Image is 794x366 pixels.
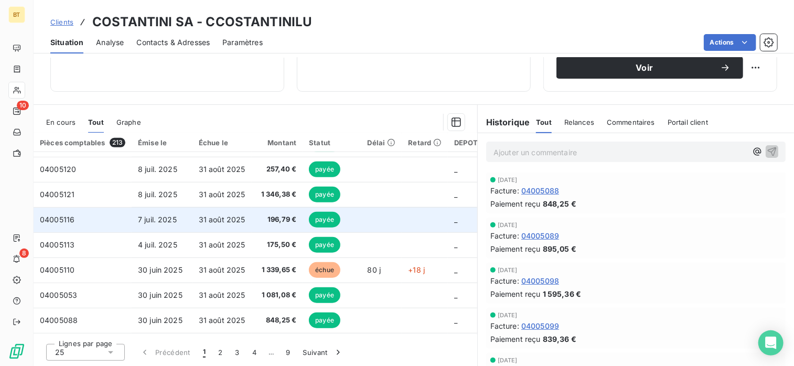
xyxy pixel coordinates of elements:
span: 25 [55,347,64,358]
span: 175,50 € [258,240,297,250]
div: Open Intercom Messenger [758,330,784,356]
span: payée [309,187,340,202]
div: Statut [309,138,355,147]
span: En cours [46,118,76,126]
div: BT [8,6,25,23]
span: 31 août 2025 [199,316,245,325]
span: 04005121 [40,190,74,199]
span: Facture : [490,320,519,331]
div: Échue le [199,138,245,147]
span: 04005089 [521,230,559,241]
h3: COSTANTINI SA - CCOSTANTINILU [92,13,312,31]
span: _ [454,215,457,224]
span: 4 juil. 2025 [138,240,177,249]
span: 213 [110,138,125,147]
button: 2 [212,341,229,363]
span: 80 j [368,265,381,274]
a: Clients [50,17,73,27]
span: Paiement reçu [490,198,541,209]
span: _ [454,290,457,299]
span: 31 août 2025 [199,265,245,274]
span: Facture : [490,230,519,241]
button: Actions [704,34,756,51]
span: 04005110 [40,265,74,274]
span: Contacts & Adresses [136,37,210,48]
span: Situation [50,37,83,48]
span: Facture : [490,185,519,196]
span: _ [454,316,457,325]
div: DEPOT [454,138,478,147]
span: 04005113 [40,240,74,249]
span: 848,25 € [543,198,576,209]
span: 1 339,65 € [258,265,297,275]
span: Graphe [116,118,141,126]
span: Portail client [668,118,708,126]
span: 196,79 € [258,214,297,225]
span: Paiement reçu [490,333,541,345]
span: Paiement reçu [490,243,541,254]
span: _ [454,240,457,249]
button: Suivant [297,341,350,363]
span: Paiement reçu [490,288,541,299]
span: Relances [564,118,594,126]
span: 839,36 € [543,333,576,345]
span: Commentaires [607,118,655,126]
span: 31 août 2025 [199,165,245,174]
div: Montant [258,138,297,147]
button: 3 [229,341,246,363]
span: … [263,344,280,361]
span: payée [309,212,340,228]
span: [DATE] [498,267,518,273]
img: Logo LeanPay [8,343,25,360]
span: [DATE] [498,222,518,228]
span: 04005053 [40,290,77,299]
span: 30 juin 2025 [138,290,183,299]
span: 8 [19,249,29,258]
button: 1 [197,341,212,363]
span: 04005116 [40,215,74,224]
span: 04005120 [40,165,76,174]
span: 1 [203,347,206,358]
span: échue [309,262,340,278]
div: Retard [408,138,442,147]
span: 31 août 2025 [199,215,245,224]
span: 1 081,08 € [258,290,297,300]
span: Tout [88,118,104,126]
span: [DATE] [498,357,518,363]
span: 04005099 [521,320,559,331]
span: 30 juin 2025 [138,265,183,274]
span: payée [309,237,340,253]
span: Tout [536,118,552,126]
span: [DATE] [498,177,518,183]
span: _ [454,265,457,274]
span: 31 août 2025 [199,190,245,199]
span: payée [309,313,340,328]
div: Émise le [138,138,186,147]
span: Facture : [490,275,519,286]
span: Paramètres [222,37,263,48]
span: 31 août 2025 [199,290,245,299]
span: payée [309,287,340,303]
span: payée [309,162,340,177]
button: Voir [556,57,743,79]
span: 1 346,38 € [258,189,297,200]
span: Voir [569,63,720,72]
div: Délai [368,138,396,147]
button: Précédent [133,341,197,363]
button: 4 [246,341,263,363]
span: +18 j [408,265,425,274]
span: 8 juil. 2025 [138,165,177,174]
span: 04005088 [40,316,78,325]
span: 895,05 € [543,243,576,254]
span: 8 juil. 2025 [138,190,177,199]
span: 1 595,36 € [543,288,582,299]
span: 7 juil. 2025 [138,215,177,224]
span: 257,40 € [258,164,297,175]
span: Clients [50,18,73,26]
h6: Historique [478,116,530,128]
span: [DATE] [498,312,518,318]
span: _ [454,190,457,199]
span: 04005098 [521,275,559,286]
span: 31 août 2025 [199,240,245,249]
div: Pièces comptables [40,138,125,147]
